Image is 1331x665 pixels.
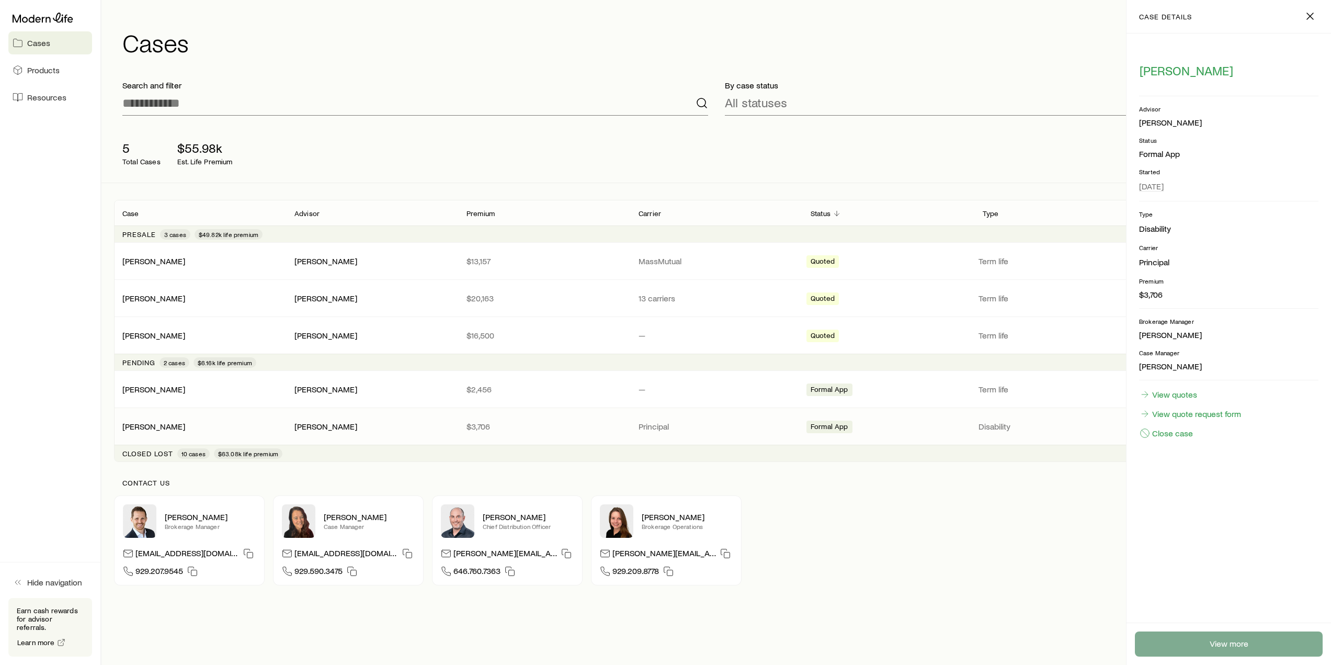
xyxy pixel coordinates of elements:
[17,606,84,632] p: Earn cash rewards for advisor referrals.
[8,571,92,594] button: Hide navigation
[467,209,495,218] p: Premium
[725,95,787,110] p: All statuses
[122,421,185,432] div: [PERSON_NAME]
[1140,63,1233,78] span: [PERSON_NAME]
[8,59,92,82] a: Products
[282,504,315,538] img: Abby McGuigan
[1139,13,1192,21] p: case details
[27,577,82,588] span: Hide navigation
[294,421,357,432] div: [PERSON_NAME]
[27,38,50,48] span: Cases
[1135,632,1323,657] a: View more
[1139,167,1318,176] p: Started
[453,548,557,562] p: [PERSON_NAME][EMAIL_ADDRESS][DOMAIN_NAME]
[979,293,1142,303] p: Term life
[164,358,185,367] span: 2 cases
[165,522,256,531] p: Brokerage Manager
[642,522,733,531] p: Brokerage Operations
[122,157,161,166] p: Total Cases
[639,421,794,432] p: Principal
[27,65,60,75] span: Products
[811,209,831,218] p: Status
[483,522,574,531] p: Chief Distribution Officer
[122,256,185,266] a: [PERSON_NAME]
[983,209,999,218] p: Type
[811,422,848,433] span: Formal App
[122,330,185,340] a: [PERSON_NAME]
[122,384,185,395] div: [PERSON_NAME]
[639,384,794,395] p: —
[122,330,185,341] div: [PERSON_NAME]
[811,385,848,396] span: Formal App
[1139,243,1318,252] p: Carrier
[8,31,92,54] a: Cases
[467,384,622,395] p: $2,456
[811,294,835,305] span: Quoted
[979,330,1142,341] p: Term life
[979,384,1142,395] p: Term life
[1139,117,1202,128] div: [PERSON_NAME]
[1139,408,1242,420] a: View quote request form
[725,80,1311,91] p: By case status
[453,566,500,580] span: 646.760.7363
[642,512,733,522] p: [PERSON_NAME]
[1139,330,1318,340] p: [PERSON_NAME]
[294,330,357,341] div: [PERSON_NAME]
[1139,289,1318,300] p: $3,706
[122,293,185,303] a: [PERSON_NAME]
[1139,348,1318,357] p: Case Manager
[177,141,233,155] p: $55.98k
[165,512,256,522] p: [PERSON_NAME]
[1139,389,1198,400] a: View quotes
[1139,210,1318,218] p: Type
[177,157,233,166] p: Est. Life Premium
[639,330,794,341] p: —
[1139,181,1164,191] span: [DATE]
[612,548,716,562] p: [PERSON_NAME][EMAIL_ADDRESS][DOMAIN_NAME]
[483,512,574,522] p: [PERSON_NAME]
[17,639,55,646] span: Learn more
[324,512,415,522] p: [PERSON_NAME]
[294,566,343,580] span: 929.590.3475
[122,449,173,458] p: Closed lost
[198,358,252,367] span: $6.16k life premium
[1139,63,1234,79] button: [PERSON_NAME]
[8,86,92,109] a: Resources
[122,209,139,218] p: Case
[122,256,185,267] div: [PERSON_NAME]
[122,80,708,91] p: Search and filter
[1139,149,1318,159] p: Formal App
[218,449,278,458] span: $63.08k life premium
[114,200,1318,462] div: Client cases
[122,141,161,155] p: 5
[199,230,258,239] span: $49.82k life premium
[1139,277,1318,285] p: Premium
[467,330,622,341] p: $16,500
[122,293,185,304] div: [PERSON_NAME]
[1139,222,1318,235] li: Disability
[811,331,835,342] span: Quoted
[8,598,92,657] div: Earn cash rewards for advisor referrals.Learn more
[1139,361,1318,371] p: [PERSON_NAME]
[123,504,156,538] img: Nick Weiler
[135,566,183,580] span: 929.207.9545
[979,256,1142,266] p: Term life
[1139,136,1318,144] p: Status
[294,548,398,562] p: [EMAIL_ADDRESS][DOMAIN_NAME]
[324,522,415,531] p: Case Manager
[811,257,835,268] span: Quoted
[164,230,186,239] span: 3 cases
[467,293,622,303] p: $20,163
[122,421,185,431] a: [PERSON_NAME]
[294,209,320,218] p: Advisor
[441,504,474,538] img: Dan Pierson
[1139,317,1318,325] p: Brokerage Manager
[1139,256,1318,268] li: Principal
[612,566,659,580] span: 929.209.8778
[294,384,357,395] div: [PERSON_NAME]
[1139,427,1193,439] button: Close case
[181,449,206,458] span: 10 cases
[979,421,1142,432] p: Disability
[467,421,622,432] p: $3,706
[467,256,622,266] p: $13,157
